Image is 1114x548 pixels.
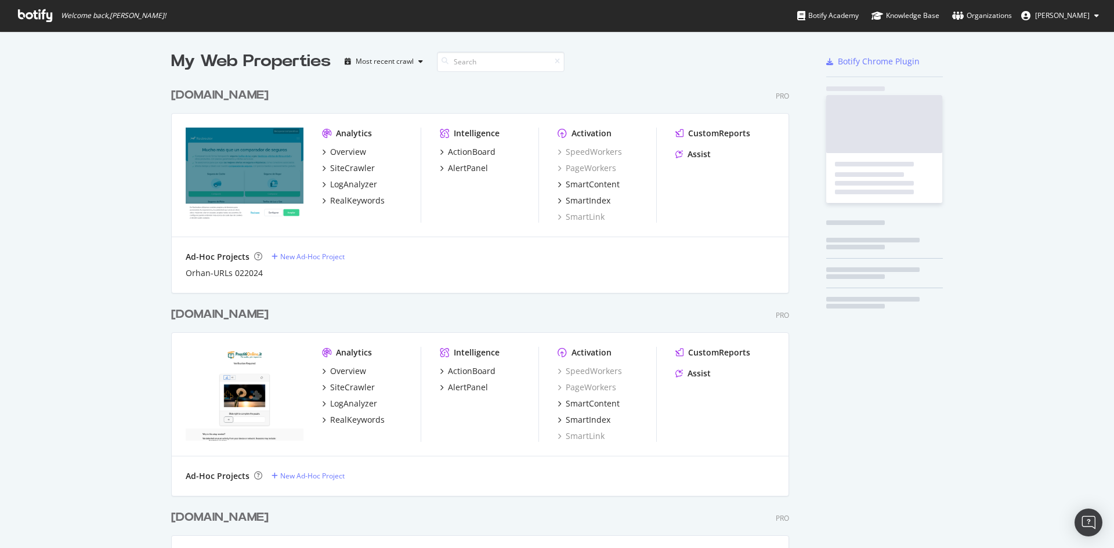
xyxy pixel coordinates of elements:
[448,146,495,158] div: ActionBoard
[558,211,605,223] a: SmartLink
[186,128,303,222] img: rastreator.com
[566,398,620,409] div: SmartContent
[572,347,612,358] div: Activation
[448,382,488,393] div: AlertPanel
[448,162,488,174] div: AlertPanel
[322,398,377,409] a: LogAnalyzer
[776,310,789,320] div: Pro
[322,382,375,393] a: SiteCrawler
[558,430,605,442] a: SmartLink
[558,414,610,426] a: SmartIndex
[186,347,303,441] img: prestitionline.it
[952,10,1012,21] div: Organizations
[826,56,920,67] a: Botify Chrome Plugin
[440,382,488,393] a: AlertPanel
[675,148,711,160] a: Assist
[776,91,789,101] div: Pro
[558,382,616,393] a: PageWorkers
[171,509,273,526] a: [DOMAIN_NAME]
[330,365,366,377] div: Overview
[688,368,711,379] div: Assist
[322,414,385,426] a: RealKeywords
[871,10,939,21] div: Knowledge Base
[340,52,428,71] button: Most recent crawl
[322,162,375,174] a: SiteCrawler
[675,368,711,379] a: Assist
[448,365,495,377] div: ActionBoard
[336,347,372,358] div: Analytics
[356,58,414,65] div: Most recent crawl
[440,365,495,377] a: ActionBoard
[322,365,366,377] a: Overview
[566,414,610,426] div: SmartIndex
[688,347,750,358] div: CustomReports
[171,509,269,526] div: [DOMAIN_NAME]
[558,365,622,377] a: SpeedWorkers
[566,179,620,190] div: SmartContent
[797,10,859,21] div: Botify Academy
[330,162,375,174] div: SiteCrawler
[61,11,166,20] span: Welcome back, [PERSON_NAME] !
[688,148,711,160] div: Assist
[171,87,273,104] a: [DOMAIN_NAME]
[330,195,385,206] div: RealKeywords
[558,195,610,206] a: SmartIndex
[322,179,377,190] a: LogAnalyzer
[1075,509,1102,536] div: Open Intercom Messenger
[440,162,488,174] a: AlertPanel
[566,195,610,206] div: SmartIndex
[688,128,750,139] div: CustomReports
[330,414,385,426] div: RealKeywords
[186,470,249,482] div: Ad-Hoc Projects
[1012,6,1108,25] button: [PERSON_NAME]
[330,382,375,393] div: SiteCrawler
[280,471,345,481] div: New Ad-Hoc Project
[171,306,269,323] div: [DOMAIN_NAME]
[330,179,377,190] div: LogAnalyzer
[171,50,331,73] div: My Web Properties
[776,513,789,523] div: Pro
[558,162,616,174] a: PageWorkers
[272,471,345,481] a: New Ad-Hoc Project
[440,146,495,158] a: ActionBoard
[454,128,500,139] div: Intelligence
[558,179,620,190] a: SmartContent
[186,267,263,279] a: Orhan-URLs 022024
[330,398,377,409] div: LogAnalyzer
[454,347,500,358] div: Intelligence
[1035,10,1090,20] span: Marta Plaza
[322,146,366,158] a: Overview
[336,128,372,139] div: Analytics
[437,52,565,72] input: Search
[322,195,385,206] a: RealKeywords
[280,252,345,262] div: New Ad-Hoc Project
[675,128,750,139] a: CustomReports
[186,251,249,263] div: Ad-Hoc Projects
[558,398,620,409] a: SmartContent
[171,87,269,104] div: [DOMAIN_NAME]
[838,56,920,67] div: Botify Chrome Plugin
[558,146,622,158] a: SpeedWorkers
[330,146,366,158] div: Overview
[272,252,345,262] a: New Ad-Hoc Project
[572,128,612,139] div: Activation
[171,306,273,323] a: [DOMAIN_NAME]
[675,347,750,358] a: CustomReports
